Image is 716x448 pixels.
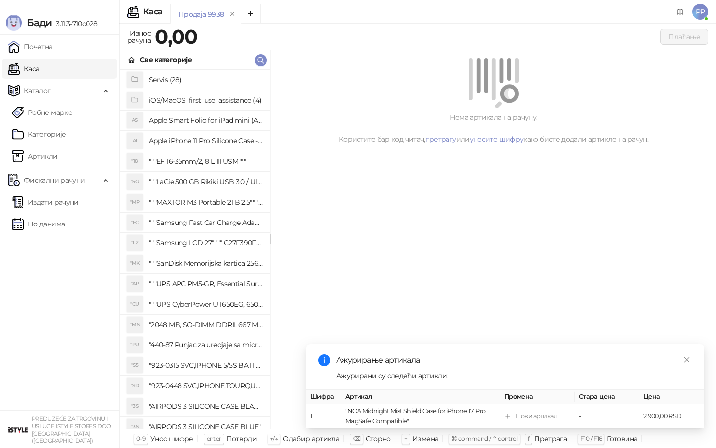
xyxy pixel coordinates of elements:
[149,174,263,190] h4: """LaCie 500 GB Rikiki USB 3.0 / Ultra Compact & Resistant aluminum / USB 3.0 / 2.5"""""""
[580,435,602,442] span: F10 / F16
[52,19,97,28] span: 3.11.3-710c028
[120,70,270,429] div: grid
[149,92,263,108] h4: iOS/MacOS_first_use_assistance (4)
[127,337,143,353] div: "PU
[179,9,224,20] div: Продаја 9938
[12,103,72,122] a: Робне марке
[127,112,143,128] div: AS
[336,370,692,381] div: Ажурирани су следећи артикли:
[149,337,263,353] h4: "440-87 Punjac za uredjaje sa micro USB portom 4/1, Stand."
[500,390,575,404] th: Промена
[149,72,263,88] h4: Servis (28)
[660,29,708,45] button: Плаћање
[27,17,52,29] span: Бади
[149,255,263,271] h4: """SanDisk Memorijska kartica 256GB microSDXC sa SD adapterom SDSQXA1-256G-GN6MA - Extreme PLUS, ...
[149,133,263,149] h4: Apple iPhone 11 Pro Silicone Case - Black
[607,432,637,445] div: Готовина
[425,135,456,144] a: претрагу
[149,398,263,414] h4: "AIRPODS 3 SILICONE CASE BLACK"
[24,170,85,190] span: Фискални рачуни
[127,235,143,251] div: "L2
[306,404,341,429] td: 1
[306,390,341,404] th: Шифра
[127,398,143,414] div: "3S
[149,112,263,128] h4: Apple Smart Folio for iPad mini (A17 Pro) - Sage
[226,432,257,445] div: Потврди
[8,37,53,57] a: Почетна
[575,404,639,429] td: -
[127,133,143,149] div: AI
[12,124,66,144] a: Категорије
[149,357,263,373] h4: "923-0315 SVC,IPHONE 5/5S BATTERY REMOVAL TRAY Držač za iPhone sa kojim se otvara display
[528,435,529,442] span: f
[534,432,567,445] div: Претрага
[470,135,524,144] a: унесите шифру
[283,112,704,145] div: Нема артикала на рачуну. Користите бар код читач, или како бисте додали артикле на рачун.
[672,4,688,20] a: Документација
[150,432,193,445] div: Унос шифре
[24,81,51,101] span: Каталог
[143,8,162,16] div: Каса
[366,432,391,445] div: Сторно
[149,276,263,292] h4: """UPS APC PM5-GR, Essential Surge Arrest,5 utic_nica"""
[404,435,407,442] span: +
[341,404,500,429] td: "NOA Midnight Mist Shield Case for iPhone 17 Pro MagSafe Compatible"
[127,215,143,230] div: "FC
[451,435,518,442] span: ⌘ command / ⌃ control
[639,390,704,404] th: Цена
[207,435,221,442] span: enter
[149,419,263,435] h4: "AIRPODS 3 SILICONE CASE BLUE"
[127,255,143,271] div: "MK
[32,415,111,444] small: PREDUZEĆE ZA TRGOVINU I USLUGE ISTYLE STORES DOO [GEOGRAPHIC_DATA] ([GEOGRAPHIC_DATA])
[149,153,263,169] h4: """EF 16-35mm/2, 8 L III USM"""
[683,356,690,363] span: close
[226,10,239,18] button: remove
[127,317,143,333] div: "MS
[155,24,197,49] strong: 0,00
[8,59,39,79] a: Каса
[516,411,557,421] div: Нови артикал
[353,435,360,442] span: ⌫
[127,296,143,312] div: "CU
[270,435,278,442] span: ↑/↓
[692,4,708,20] span: PP
[8,420,28,440] img: 64x64-companyLogo-77b92cf4-9946-4f36-9751-bf7bb5fd2c7d.png
[681,354,692,365] a: Close
[283,432,339,445] div: Одабир артикла
[127,153,143,169] div: "18
[12,214,65,234] a: По данима
[412,432,438,445] div: Измена
[12,192,79,212] a: Издати рачуни
[127,194,143,210] div: "MP
[149,317,263,333] h4: "2048 MB, SO-DIMM DDRII, 667 MHz, Napajanje 1,8 0,1 V, Latencija CL5"
[127,378,143,394] div: "SD
[149,296,263,312] h4: """UPS CyberPower UT650EG, 650VA/360W , line-int., s_uko, desktop"""
[149,215,263,230] h4: """Samsung Fast Car Charge Adapter, brzi auto punja_, boja crna"""
[136,435,145,442] span: 0-9
[149,194,263,210] h4: """MAXTOR M3 Portable 2TB 2.5"""" crni eksterni hard disk HX-M201TCB/GM"""
[149,378,263,394] h4: "923-0448 SVC,IPHONE,TOURQUE DRIVER KIT .65KGF- CM Šrafciger "
[12,146,58,166] a: ArtikliАртикли
[639,404,704,429] td: 2.900,00 RSD
[149,235,263,251] h4: """Samsung LCD 27"""" C27F390FHUXEN"""
[127,174,143,190] div: "5G
[241,4,261,24] button: Add tab
[125,27,153,47] div: Износ рачуна
[140,54,192,65] div: Све категорије
[318,354,330,366] span: info-circle
[336,354,692,366] div: Ажурирање артикала
[6,15,22,31] img: Logo
[127,419,143,435] div: "3S
[127,357,143,373] div: "S5
[575,390,639,404] th: Стара цена
[127,276,143,292] div: "AP
[341,390,500,404] th: Артикал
